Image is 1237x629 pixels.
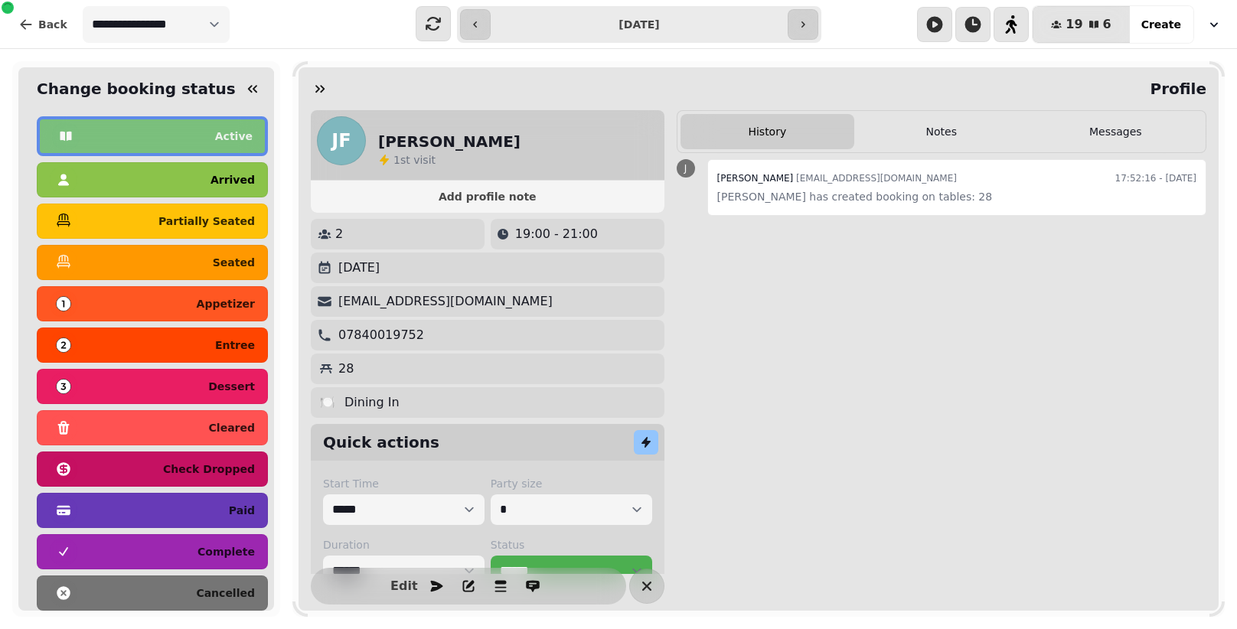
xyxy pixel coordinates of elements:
[393,152,436,168] p: visit
[681,114,854,149] button: History
[209,422,255,433] p: cleared
[229,505,255,516] p: paid
[37,245,268,280] button: seated
[329,191,646,202] span: Add profile note
[1141,19,1181,30] span: Create
[1033,6,1129,43] button: 196
[37,575,268,611] button: cancelled
[491,537,652,552] label: Status
[323,432,439,453] h2: Quick actions
[163,464,255,474] p: check dropped
[37,286,268,321] button: appetizer
[37,534,268,569] button: complete
[389,571,419,601] button: Edit
[37,451,268,487] button: check dropped
[37,204,268,239] button: partially seated
[197,298,255,309] p: appetizer
[37,328,268,363] button: entree
[338,292,553,311] p: [EMAIL_ADDRESS][DOMAIN_NAME]
[213,257,255,268] p: seated
[323,537,485,552] label: Duration
[208,381,255,392] p: dessert
[331,132,351,150] span: JF
[323,476,485,491] label: Start Time
[1144,78,1206,99] h2: Profile
[393,154,400,166] span: 1
[717,169,957,187] div: [EMAIL_ADDRESS][DOMAIN_NAME]
[320,393,335,412] p: 🍽️
[1066,18,1082,31] span: 19
[38,19,67,30] span: Back
[854,114,1028,149] button: Notes
[378,131,521,152] h2: [PERSON_NAME]
[37,369,268,404] button: dessert
[491,476,652,491] label: Party size
[37,493,268,528] button: paid
[1029,114,1203,149] button: Messages
[338,326,424,344] p: 07840019752
[158,216,255,227] p: partially seated
[400,154,413,166] span: st
[37,410,268,445] button: cleared
[717,173,794,184] span: [PERSON_NAME]
[1115,169,1196,187] time: 17:52:16 - [DATE]
[197,546,255,557] p: complete
[215,131,253,142] p: active
[37,116,268,156] button: active
[1103,18,1111,31] span: 6
[338,360,354,378] p: 28
[1129,6,1193,43] button: Create
[335,225,343,243] p: 2
[395,580,413,592] span: Edit
[344,393,400,412] p: Dining In
[31,78,236,99] h2: Change booking status
[211,174,255,185] p: arrived
[215,340,255,350] p: entree
[684,164,687,173] span: J
[317,187,658,207] button: Add profile note
[37,162,268,197] button: arrived
[196,588,255,598] p: cancelled
[6,6,80,43] button: Back
[717,187,1196,206] p: [PERSON_NAME] has created booking on tables: 28
[338,259,380,277] p: [DATE]
[515,225,598,243] p: 19:00 - 21:00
